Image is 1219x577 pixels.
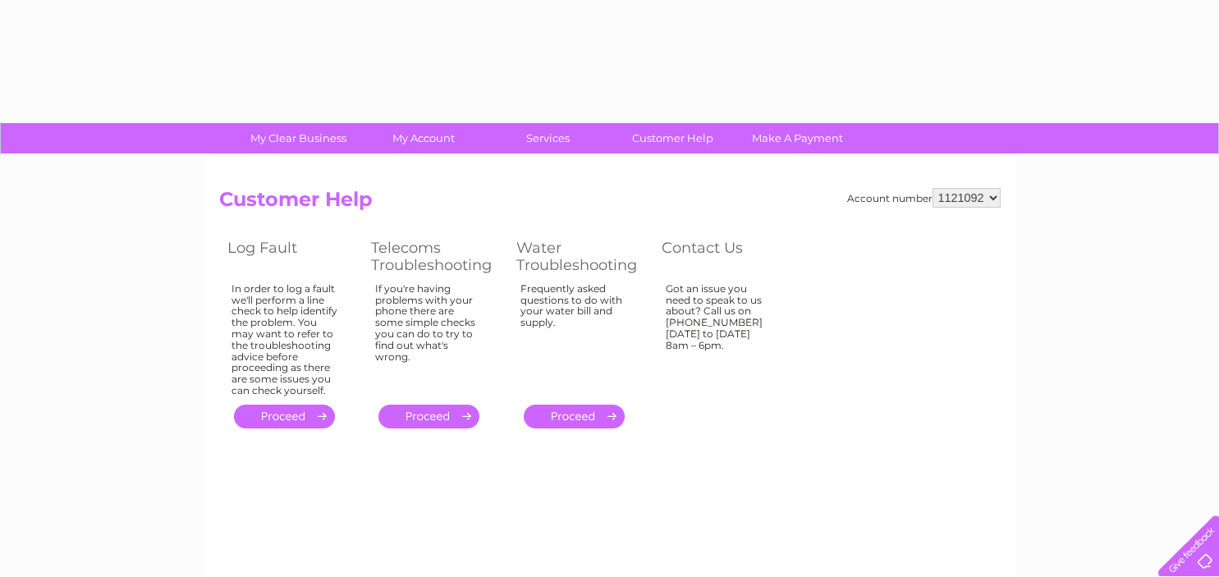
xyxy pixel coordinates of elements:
[375,283,483,390] div: If you're having problems with your phone there are some simple checks you can do to try to find ...
[730,123,865,153] a: Make A Payment
[520,283,629,390] div: Frequently asked questions to do with your water bill and supply.
[666,283,772,390] div: Got an issue you need to speak to us about? Call us on [PHONE_NUMBER] [DATE] to [DATE] 8am – 6pm.
[231,283,338,396] div: In order to log a fault we'll perform a line check to help identify the problem. You may want to ...
[231,123,366,153] a: My Clear Business
[508,235,653,278] th: Water Troubleshooting
[219,188,1001,219] h2: Customer Help
[480,123,616,153] a: Services
[234,405,335,428] a: .
[524,405,625,428] a: .
[847,188,1001,208] div: Account number
[653,235,797,278] th: Contact Us
[605,123,740,153] a: Customer Help
[378,405,479,428] a: .
[363,235,508,278] th: Telecoms Troubleshooting
[219,235,363,278] th: Log Fault
[355,123,491,153] a: My Account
